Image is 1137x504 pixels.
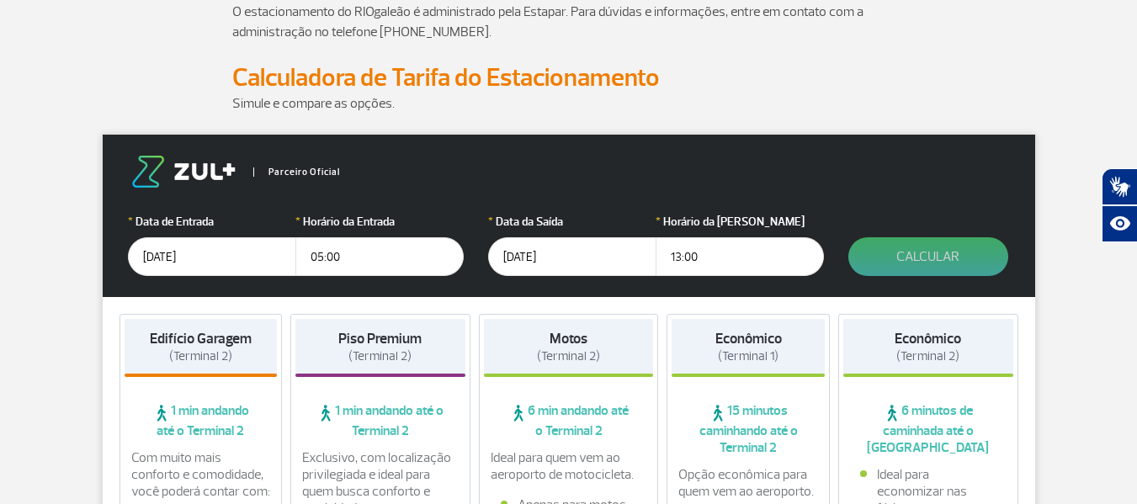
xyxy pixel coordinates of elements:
[678,466,818,500] p: Opção econômica para quem vem ao aeroporto.
[295,213,464,231] label: Horário da Entrada
[843,402,1013,456] span: 6 minutos de caminhada até o [GEOGRAPHIC_DATA]
[718,348,778,364] span: (Terminal 1)
[1102,168,1137,242] div: Plugin de acessibilidade da Hand Talk.
[125,402,278,439] span: 1 min andando até o Terminal 2
[169,348,232,364] span: (Terminal 2)
[672,402,825,456] span: 15 minutos caminhando até o Terminal 2
[895,330,961,347] strong: Econômico
[1102,168,1137,205] button: Abrir tradutor de língua de sinais.
[715,330,782,347] strong: Econômico
[488,213,656,231] label: Data da Saída
[232,62,906,93] h2: Calculadora de Tarifa do Estacionamento
[128,156,239,188] img: logo-zul.png
[295,402,465,439] span: 1 min andando até o Terminal 2
[128,237,296,276] input: dd/mm/aaaa
[150,330,252,347] strong: Edifício Garagem
[484,402,654,439] span: 6 min andando até o Terminal 2
[338,330,422,347] strong: Piso Premium
[295,237,464,276] input: hh:mm
[491,449,647,483] p: Ideal para quem vem ao aeroporto de motocicleta.
[232,93,906,114] p: Simule e compare as opções.
[232,2,906,42] p: O estacionamento do RIOgaleão é administrado pela Estapar. Para dúvidas e informações, entre em c...
[550,330,587,347] strong: Motos
[656,237,824,276] input: hh:mm
[537,348,600,364] span: (Terminal 2)
[253,167,340,177] span: Parceiro Oficial
[128,213,296,231] label: Data de Entrada
[656,213,824,231] label: Horário da [PERSON_NAME]
[348,348,412,364] span: (Terminal 2)
[848,237,1008,276] button: Calcular
[488,237,656,276] input: dd/mm/aaaa
[131,449,271,500] p: Com muito mais conforto e comodidade, você poderá contar com:
[1102,205,1137,242] button: Abrir recursos assistivos.
[896,348,959,364] span: (Terminal 2)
